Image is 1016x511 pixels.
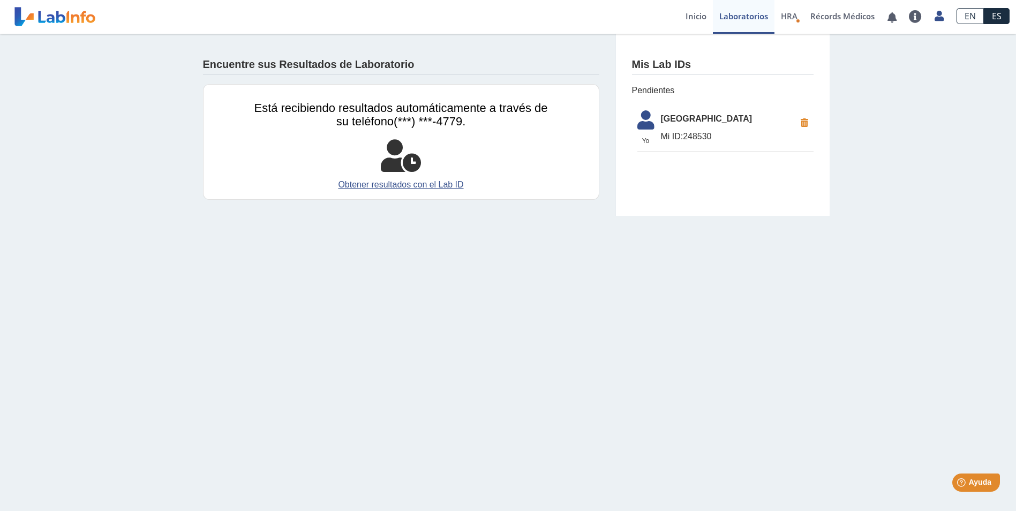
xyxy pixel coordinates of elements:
h4: Encuentre sus Resultados de Laboratorio [203,58,415,71]
a: ES [984,8,1010,24]
span: Yo [631,136,661,146]
span: [GEOGRAPHIC_DATA] [661,112,795,125]
h4: Mis Lab IDs [632,58,691,71]
span: HRA [781,11,797,21]
a: EN [957,8,984,24]
a: Obtener resultados con el Lab ID [254,178,548,191]
span: Mi ID: [661,132,683,141]
span: 248530 [661,130,795,143]
iframe: Help widget launcher [921,469,1004,499]
span: Está recibiendo resultados automáticamente a través de su teléfono [254,101,548,128]
span: Pendientes [632,84,814,97]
